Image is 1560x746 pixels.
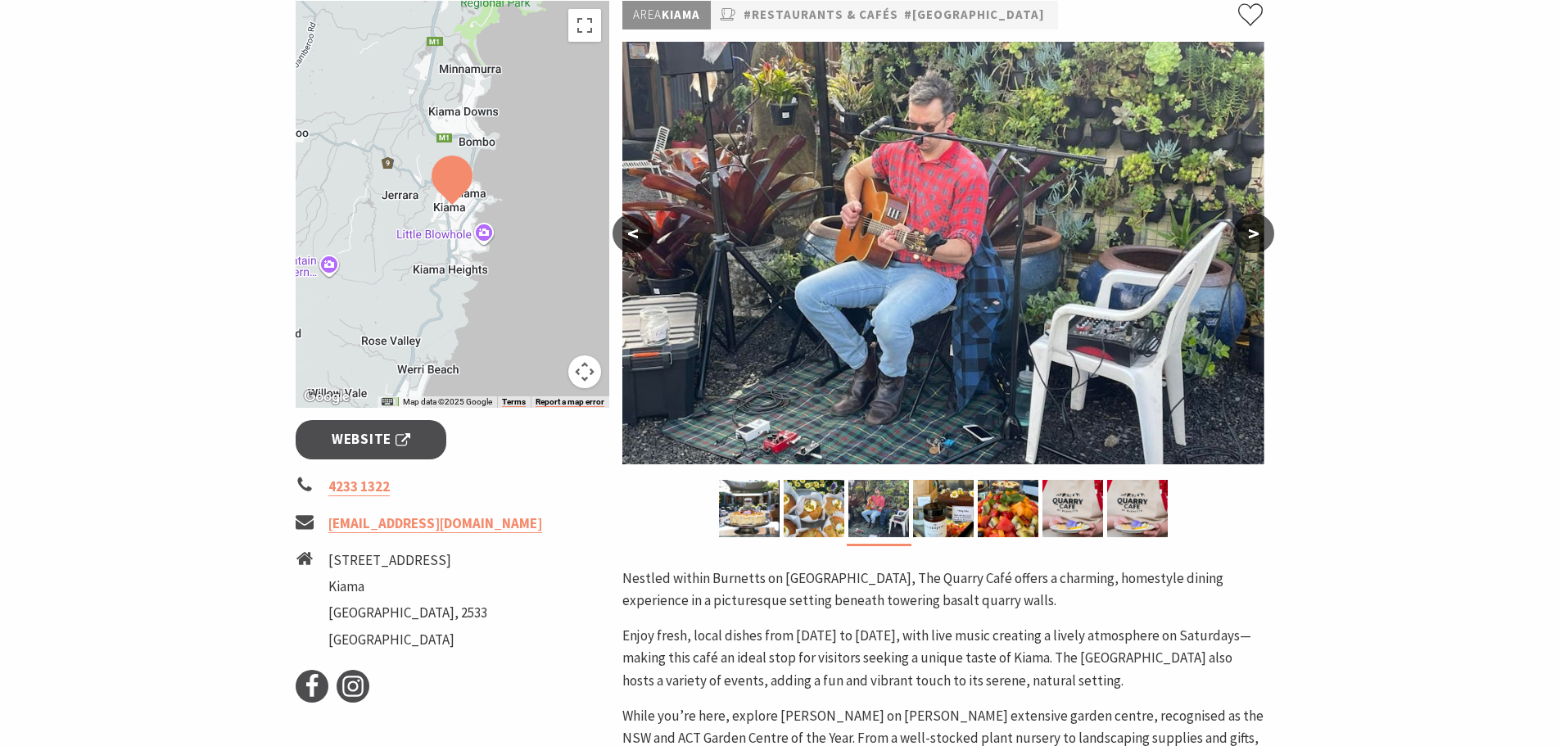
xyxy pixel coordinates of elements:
li: [STREET_ADDRESS] [328,549,487,572]
span: Map data ©2025 Google [403,397,492,406]
button: Keyboard shortcuts [382,396,393,408]
a: 4233 1322 [328,477,390,496]
a: #[GEOGRAPHIC_DATA] [904,5,1045,25]
img: Fruit Salad [978,480,1038,537]
img: Music [622,42,1264,464]
img: Muffins [784,480,844,537]
p: Kiama [622,1,711,29]
span: Website [332,428,410,450]
img: Quarry Cafe Food [1042,480,1103,537]
img: Cake [719,480,780,537]
button: > [1233,214,1274,253]
li: Kiama [328,576,487,598]
a: Website [296,420,447,459]
button: < [613,214,653,253]
li: [GEOGRAPHIC_DATA], 2533 [328,602,487,624]
img: Google [300,387,354,408]
img: Quarry Cafe Food [1107,480,1168,537]
li: [GEOGRAPHIC_DATA] [328,629,487,651]
a: Open this area in Google Maps (opens a new window) [300,387,354,408]
span: Area [633,7,662,22]
a: #Restaurants & Cafés [744,5,898,25]
button: Map camera controls [568,355,601,388]
img: Honey [913,480,974,537]
a: Terms (opens in new tab) [502,397,526,407]
p: Enjoy fresh, local dishes from [DATE] to [DATE], with live music creating a lively atmosphere on ... [622,625,1264,692]
button: Toggle fullscreen view [568,9,601,42]
a: Report a map error [536,397,604,407]
img: Music [848,480,909,537]
p: Nestled within Burnetts on [GEOGRAPHIC_DATA], The Quarry Café offers a charming, homestyle dining... [622,567,1264,612]
a: [EMAIL_ADDRESS][DOMAIN_NAME] [328,514,542,533]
